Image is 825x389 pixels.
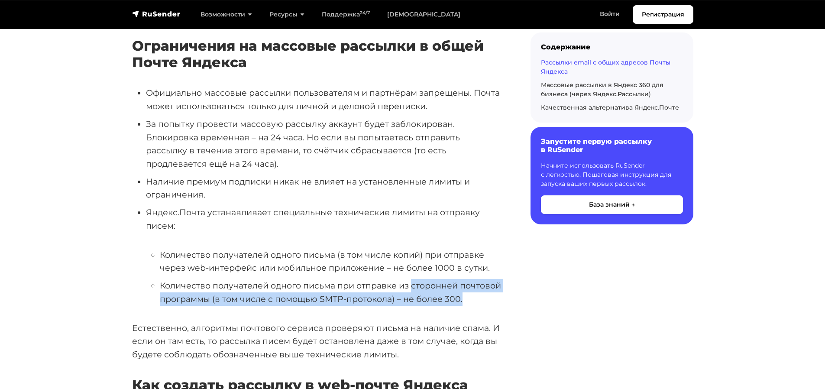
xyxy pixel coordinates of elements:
sup: 24/7 [360,10,370,16]
li: Яндекс.Почта устанавливает специальные технические лимиты на отправку писем: [146,206,503,305]
div: Содержание [541,43,683,51]
li: Количество получателей одного письма (в том числе копий) при отправке через web-интерфейс или моб... [160,248,503,275]
a: Ресурсы [261,6,313,23]
a: Качественная альтернатива Яндекс.Почте [541,104,679,111]
p: Естественно, алгоритмы почтового сервиса проверяют письма на наличие спама. И если он там есть, т... [132,321,503,361]
a: Возможности [192,6,261,23]
a: Запустите первую рассылку в RuSender Начните использовать RuSender с легкостью. Пошаговая инструк... [531,127,693,224]
a: Поддержка24/7 [313,6,379,23]
h6: Запустите первую рассылку в RuSender [541,137,683,154]
img: RuSender [132,10,181,18]
h3: Ограничения на массовые рассылки в общей Почте Яндекса [132,38,503,71]
a: Массовые рассылки в Яндекс 360 для бизнеса (через Яндекс.Рассылки) [541,81,663,98]
li: Наличие премиум подписки никак не влияет на установленные лимиты и ограничения. [146,175,503,201]
li: Количество получателей одного письма при отправке из сторонней почтовой программы (в том числе с ... [160,279,503,305]
a: Войти [591,5,628,23]
p: Начните использовать RuSender с легкостью. Пошаговая инструкция для запуска ваших первых рассылок. [541,161,683,188]
li: Официально массовые рассылки пользователям и партнёрам запрещены. Почта может использоваться толь... [146,86,503,113]
a: [DEMOGRAPHIC_DATA] [379,6,469,23]
a: Регистрация [633,5,693,24]
li: За попытку провести массовую рассылку аккаунт будет заблокирован. Блокировка временная – на 24 ча... [146,117,503,171]
a: Рассылки email с общих адресов Почты Яндекса [541,58,670,75]
button: База знаний → [541,195,683,214]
